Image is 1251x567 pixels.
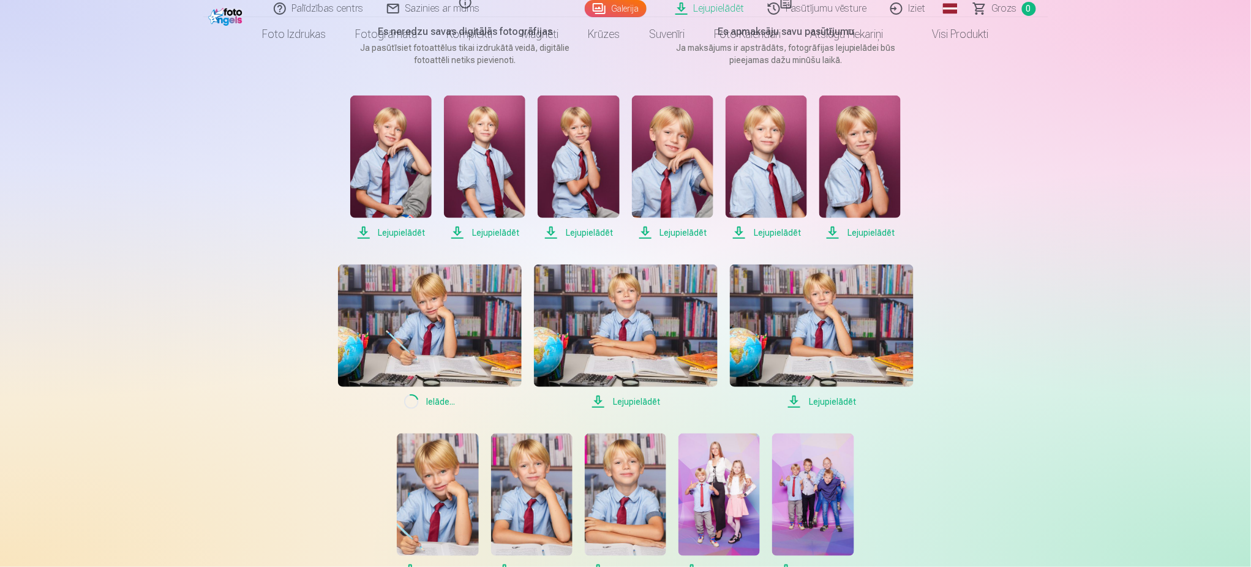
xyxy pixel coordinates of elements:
span: Lejupielādēt [444,225,525,240]
p: Ja maksājums ir apstrādāts, fotogrāfijas lejupielādei būs pieejamas dažu minūšu laikā. [670,42,903,66]
a: Lejupielādēt [534,265,718,409]
span: Grozs [992,1,1017,16]
a: Lejupielādēt [538,96,619,240]
a: Ielāde... [338,265,522,409]
span: Lejupielādēt [819,225,901,240]
span: Lejupielādēt [538,225,619,240]
a: Lejupielādēt [726,96,807,240]
a: Lejupielādēt [730,265,914,409]
a: Krūzes [573,17,634,51]
a: Suvenīri [634,17,699,51]
span: Lejupielādēt [534,394,718,409]
a: Foto kalendāri [699,17,795,51]
a: Lejupielādēt [632,96,713,240]
a: Lejupielādēt [350,96,432,240]
a: Visi produkti [898,17,1004,51]
span: Lejupielādēt [730,394,914,409]
img: /fa1 [208,5,246,26]
a: Komplekti [432,17,507,51]
span: Ielāde ... [338,394,522,409]
p: Ja pasūtīsiet fotoattēlus tikai izdrukātā veidā, digitālie fotoattēli netiks pievienoti. [349,42,582,66]
a: Magnēti [507,17,573,51]
a: Foto izdrukas [247,17,340,51]
span: Lejupielādēt [632,225,713,240]
a: Lejupielādēt [444,96,525,240]
span: Lejupielādēt [350,225,432,240]
span: 0 [1022,2,1036,16]
a: Atslēgu piekariņi [795,17,898,51]
a: Fotogrāmata [340,17,432,51]
span: Lejupielādēt [726,225,807,240]
a: Lejupielādēt [819,96,901,240]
